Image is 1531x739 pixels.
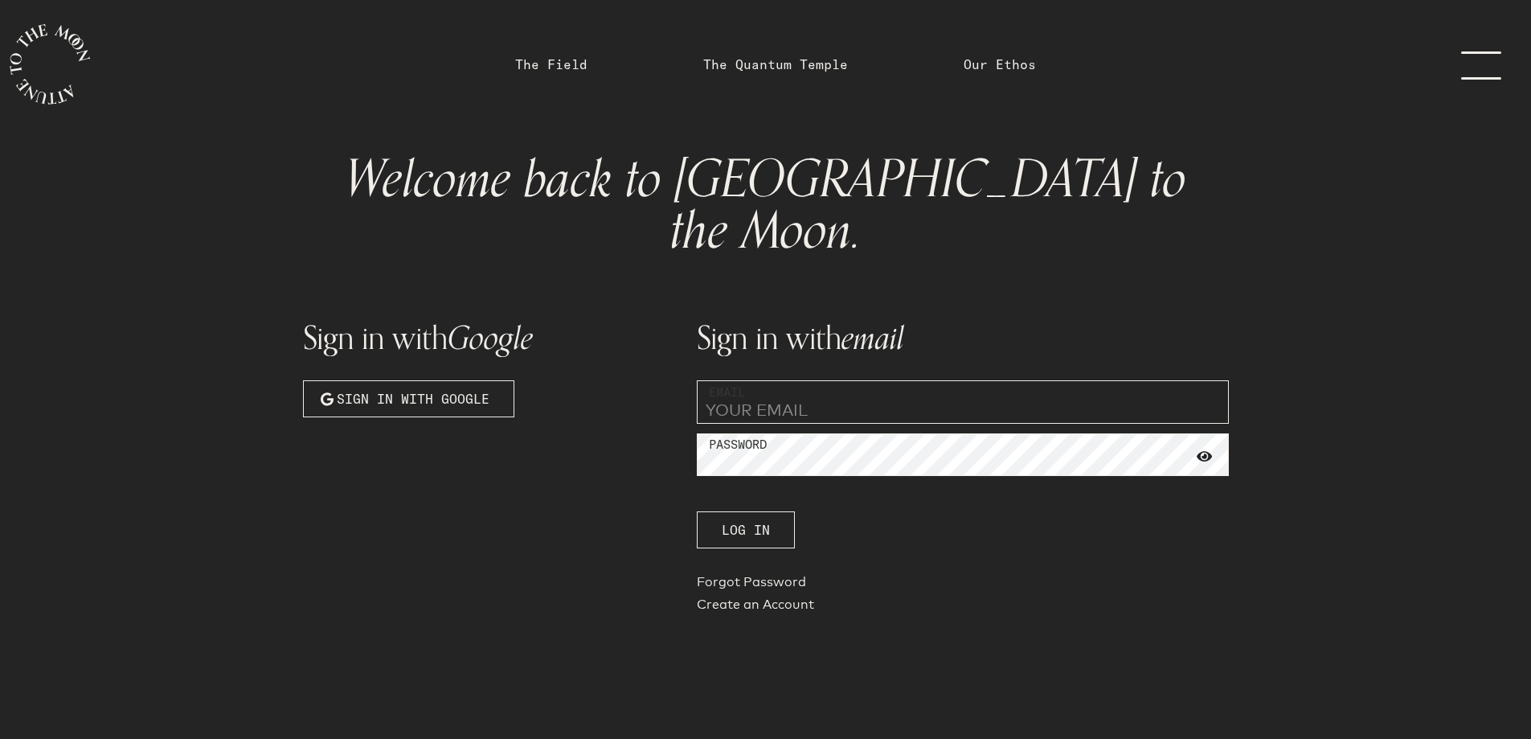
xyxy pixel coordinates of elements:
[337,389,489,409] span: Sign in with Google
[709,436,767,454] label: Password
[303,322,677,355] h1: Sign in with
[515,55,587,74] a: The Field
[722,520,770,540] span: Log In
[964,55,1036,74] a: Our Ethos
[709,384,745,402] label: Email
[316,154,1216,257] h1: Welcome back to [GEOGRAPHIC_DATA] to the Moon.
[303,380,514,417] button: Sign in with Google
[703,55,848,74] a: The Quantum Temple
[697,574,1229,597] a: Forgot Password
[697,380,1229,424] input: YOUR EMAIL
[841,312,904,365] span: email
[448,312,533,365] span: Google
[697,597,1229,619] a: Create an Account
[697,511,795,548] button: Log In
[697,322,1229,355] h1: Sign in with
